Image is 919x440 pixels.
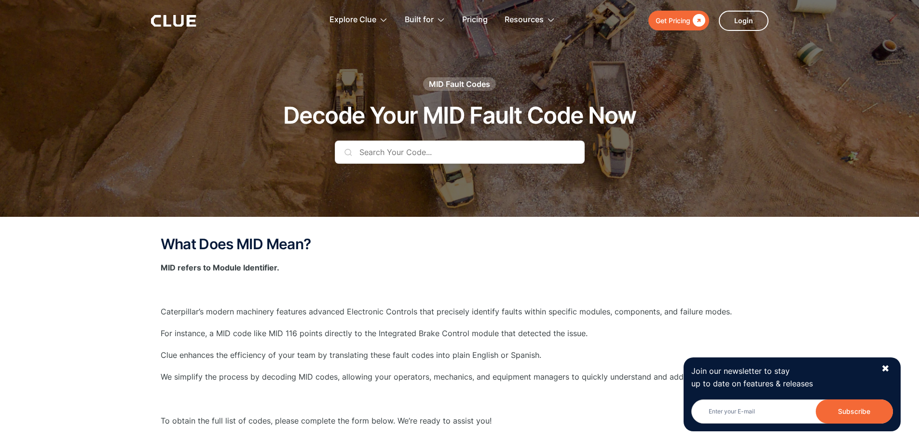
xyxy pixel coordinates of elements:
[691,365,873,389] p: Join our newsletter to stay up to date on features & releases
[161,263,279,272] strong: MID refers to Module Identifier.
[656,14,690,27] div: Get Pricing
[505,5,544,35] div: Resources
[505,5,555,35] div: Resources
[405,5,445,35] div: Built for
[816,399,893,424] input: Subscribe
[283,103,636,128] h1: Decode Your MID Fault Code Now
[329,5,376,35] div: Explore Clue
[161,349,759,361] p: Clue enhances the efficiency of your team by translating these fault codes into plain English or ...
[648,11,709,30] a: Get Pricing
[691,399,893,424] input: Enter your E-mail
[462,5,488,35] a: Pricing
[335,141,585,164] input: Search Your Code...
[429,79,490,89] div: MID Fault Codes
[161,415,759,427] p: To obtain the full list of codes, please complete the form below. We’re ready to assist you!
[691,399,893,424] form: Newsletter
[161,236,759,252] h2: What Does MID Mean?
[881,363,890,375] div: ✖
[405,5,434,35] div: Built for
[161,327,759,340] p: For instance, a MID code like MID 116 points directly to the Integrated Brake Control module that...
[690,14,705,27] div: 
[329,5,388,35] div: Explore Clue
[161,371,759,383] p: We simplify the process by decoding MID codes, allowing your operators, mechanics, and equipment ...
[161,306,759,318] p: Caterpillar’s modern machinery features advanced Electronic Controls that precisely identify faul...
[719,11,768,31] a: Login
